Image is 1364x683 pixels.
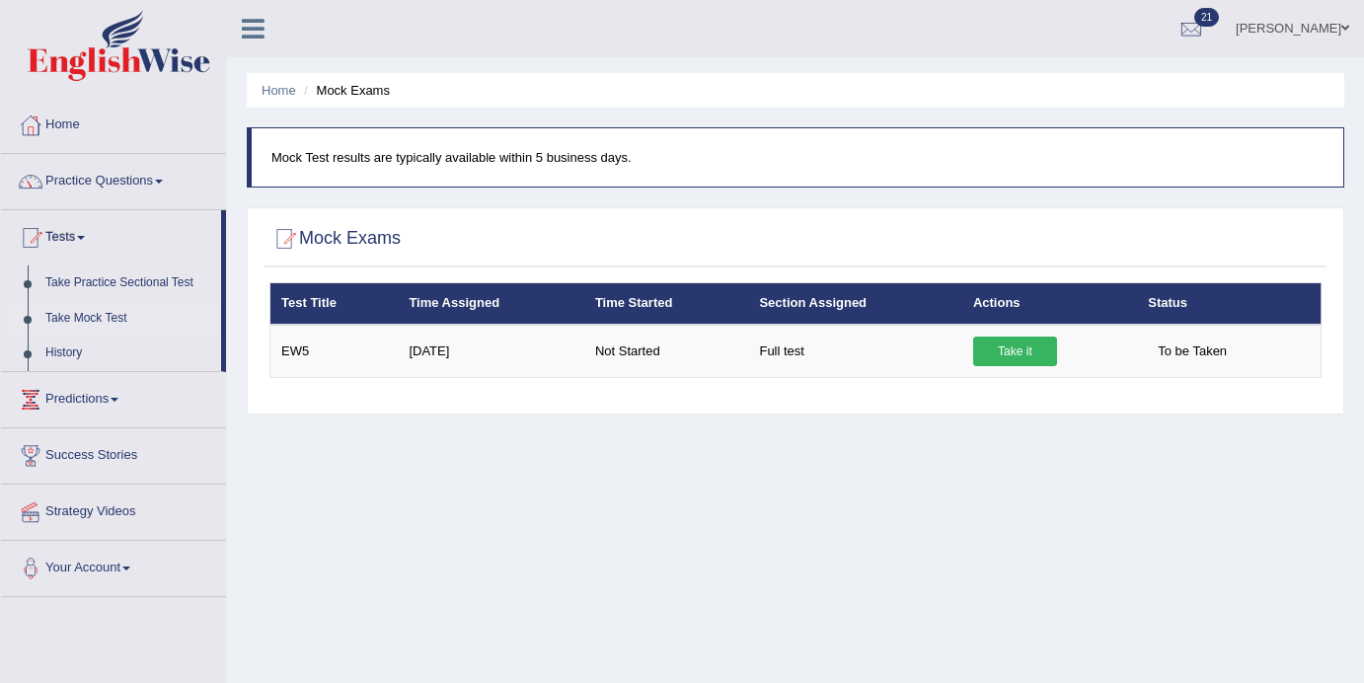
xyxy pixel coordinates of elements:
[269,224,401,254] h2: Mock Exams
[1,210,221,260] a: Tests
[37,336,221,371] a: History
[1137,283,1321,325] th: Status
[1148,337,1237,366] span: To be Taken
[37,301,221,337] a: Take Mock Test
[299,81,390,100] li: Mock Exams
[270,325,399,378] td: EW5
[271,148,1324,167] p: Mock Test results are typically available within 5 business days.
[748,283,961,325] th: Section Assigned
[398,325,584,378] td: [DATE]
[962,283,1137,325] th: Actions
[1,154,226,203] a: Practice Questions
[1,98,226,147] a: Home
[584,325,749,378] td: Not Started
[973,337,1057,366] a: Take it
[1,428,226,478] a: Success Stories
[270,283,399,325] th: Test Title
[748,325,961,378] td: Full test
[262,83,296,98] a: Home
[1,485,226,534] a: Strategy Videos
[37,266,221,301] a: Take Practice Sectional Test
[584,283,749,325] th: Time Started
[1,541,226,590] a: Your Account
[398,283,584,325] th: Time Assigned
[1,372,226,421] a: Predictions
[1194,8,1219,27] span: 21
